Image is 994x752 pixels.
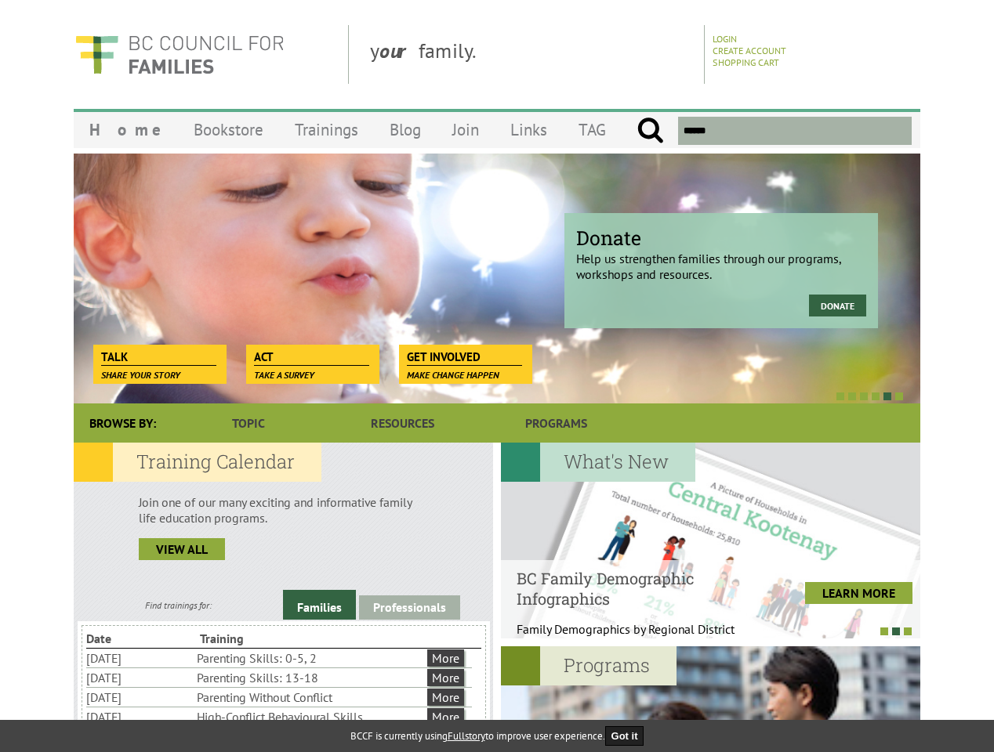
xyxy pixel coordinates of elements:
span: Donate [576,225,866,251]
li: [DATE] [86,649,194,667]
a: Shopping Cart [713,56,779,68]
span: Talk [101,349,216,366]
strong: our [379,38,419,63]
a: Topic [172,403,325,443]
a: More [427,669,464,686]
a: Home [74,111,178,148]
a: Get Involved Make change happen [399,345,530,367]
h2: What's New [501,443,695,482]
h4: BC Family Demographic Infographics [517,568,751,609]
a: Act Take a survey [246,345,377,367]
li: [DATE] [86,668,194,687]
a: Resources [325,403,479,443]
li: [DATE] [86,707,194,726]
span: Get Involved [407,349,522,366]
input: Submit [637,117,664,145]
li: [DATE] [86,688,194,707]
button: Got it [605,726,644,746]
a: Login [713,33,737,45]
a: view all [139,538,225,560]
span: Take a survey [254,369,314,381]
a: Families [283,590,356,620]
a: More [427,689,464,706]
a: TAG [563,111,622,148]
a: Create Account [713,45,786,56]
a: Trainings [279,111,374,148]
a: LEARN MORE [805,582,912,604]
h2: Programs [501,646,677,685]
p: Help us strengthen families through our programs, workshops and resources. [576,237,866,282]
img: BC Council for FAMILIES [74,25,285,84]
div: Browse By: [74,403,172,443]
a: Fullstory [448,729,485,743]
a: Donate [809,295,866,316]
a: Talk Share your story [93,345,224,367]
li: Parenting Without Conflict [197,688,424,707]
a: More [427,649,464,667]
span: Make change happen [407,369,499,381]
a: More [427,708,464,725]
a: Blog [374,111,437,148]
h2: Training Calendar [74,443,321,482]
li: Parenting Skills: 0-5, 2 [197,649,424,667]
a: Bookstore [178,111,279,148]
a: Programs [480,403,633,443]
div: y family. [357,25,705,84]
span: Act [254,349,369,366]
p: Family Demographics by Regional District Th... [517,621,751,653]
li: High-Conflict Behavioural Skills [197,707,424,726]
a: Join [437,111,495,148]
p: Join one of our many exciting and informative family life education programs. [139,494,428,526]
span: Share your story [101,369,180,381]
a: Professionals [359,595,460,620]
li: Training [200,629,310,648]
li: Parenting Skills: 13-18 [197,668,424,687]
div: Find trainings for: [74,599,283,611]
li: Date [86,629,197,648]
a: Links [495,111,563,148]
